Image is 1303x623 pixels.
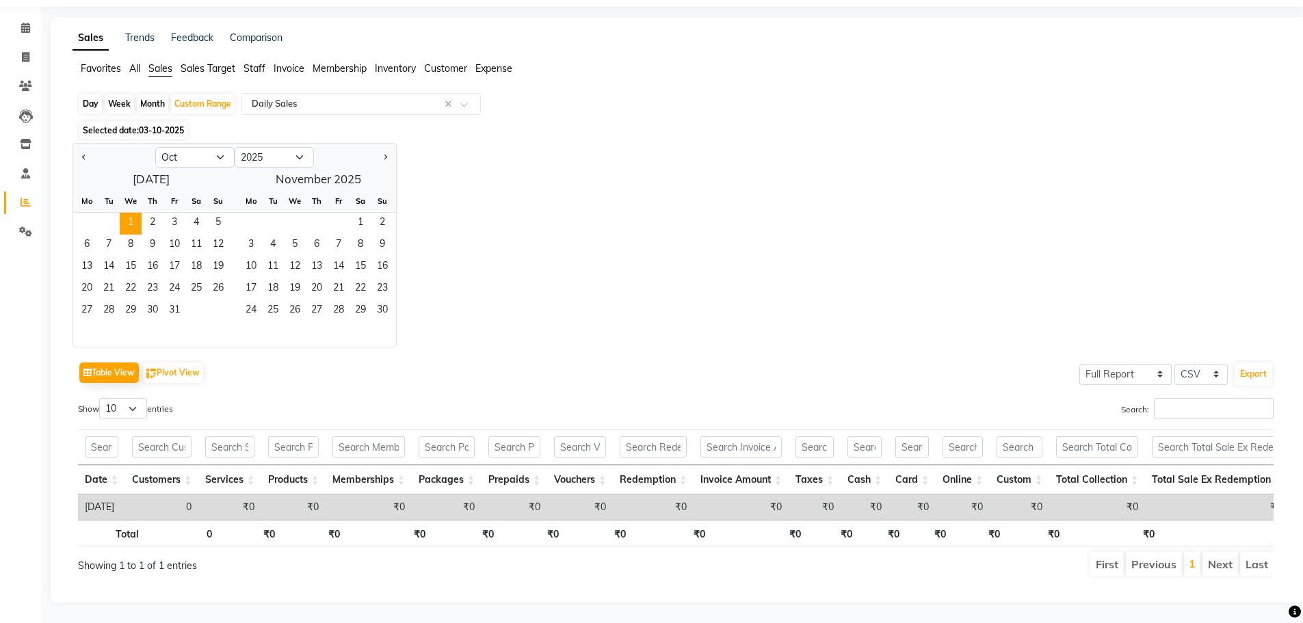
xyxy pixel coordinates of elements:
[240,278,262,300] span: 17
[98,235,120,256] div: Tuesday, October 7, 2025
[207,213,229,235] span: 5
[262,190,284,212] div: Tu
[445,97,456,111] span: Clear all
[268,436,319,458] input: Search Products
[78,520,146,546] th: Total
[262,256,284,278] span: 11
[185,190,207,212] div: Sa
[207,278,229,300] div: Sunday, October 26, 2025
[219,520,282,546] th: ₹0
[78,465,125,494] th: Date: activate to sort column ascending
[274,62,304,75] span: Invoice
[78,398,173,419] label: Show entries
[350,256,371,278] span: 15
[350,300,371,322] span: 29
[142,256,163,278] div: Thursday, October 16, 2025
[694,494,789,520] td: ₹0
[371,300,393,322] span: 30
[424,62,467,75] span: Customer
[1121,398,1274,419] label: Search:
[306,300,328,322] div: Thursday, November 27, 2025
[142,190,163,212] div: Th
[207,213,229,235] div: Sunday, October 5, 2025
[313,62,367,75] span: Membership
[284,278,306,300] span: 19
[889,494,936,520] td: ₹0
[163,256,185,278] span: 17
[76,235,98,256] span: 6
[328,256,350,278] span: 14
[1007,520,1066,546] th: ₹0
[306,278,328,300] div: Thursday, November 20, 2025
[841,465,889,494] th: Cash: activate to sort column ascending
[284,300,306,322] span: 26
[240,256,262,278] span: 10
[120,190,142,212] div: We
[105,94,134,114] div: Week
[240,235,262,256] span: 3
[142,278,163,300] div: Thursday, October 23, 2025
[120,256,142,278] div: Wednesday, October 15, 2025
[306,300,328,322] span: 27
[306,256,328,278] div: Thursday, November 13, 2025
[808,520,858,546] th: ₹0
[1161,520,1303,546] th: ₹0
[332,436,405,458] input: Search Memberships
[620,436,687,458] input: Search Redemption
[76,300,98,322] div: Monday, October 27, 2025
[185,256,207,278] div: Saturday, October 18, 2025
[163,300,185,322] span: 31
[633,520,713,546] th: ₹0
[371,278,393,300] div: Sunday, November 23, 2025
[185,235,207,256] div: Saturday, October 11, 2025
[262,256,284,278] div: Tuesday, November 11, 2025
[120,278,142,300] span: 22
[207,278,229,300] span: 26
[139,125,184,135] span: 03-10-2025
[185,278,207,300] div: Saturday, October 25, 2025
[1154,398,1274,419] input: Search:
[120,235,142,256] span: 8
[76,256,98,278] span: 13
[795,436,834,458] input: Search Taxes
[371,213,393,235] div: Sunday, November 2, 2025
[284,235,306,256] span: 5
[240,190,262,212] div: Mo
[350,256,371,278] div: Saturday, November 15, 2025
[284,256,306,278] span: 12
[76,235,98,256] div: Monday, October 6, 2025
[350,235,371,256] span: 8
[350,213,371,235] span: 1
[143,362,203,383] button: Pivot View
[98,256,120,278] div: Tuesday, October 14, 2025
[163,190,185,212] div: Fr
[306,235,328,256] div: Thursday, November 6, 2025
[240,300,262,322] span: 24
[120,213,142,235] span: 1
[98,256,120,278] span: 14
[859,520,907,546] th: ₹0
[163,278,185,300] div: Friday, October 24, 2025
[262,300,284,322] div: Tuesday, November 25, 2025
[789,494,841,520] td: ₹0
[146,369,157,379] img: pivot.png
[284,256,306,278] div: Wednesday, November 12, 2025
[1189,557,1196,570] a: 1
[98,278,120,300] span: 21
[412,494,482,520] td: ₹0
[936,465,990,494] th: Online: activate to sort column ascending
[284,300,306,322] div: Wednesday, November 26, 2025
[1145,494,1289,520] td: ₹0
[185,256,207,278] span: 18
[120,300,142,322] span: 29
[371,190,393,212] div: Su
[789,465,841,494] th: Taxes: activate to sort column ascending
[371,213,393,235] span: 2
[78,494,125,520] td: [DATE]
[613,465,694,494] th: Redemption: activate to sort column ascending
[142,235,163,256] div: Thursday, October 9, 2025
[79,94,102,114] div: Day
[953,520,1007,546] th: ₹0
[137,94,168,114] div: Month
[261,494,326,520] td: ₹0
